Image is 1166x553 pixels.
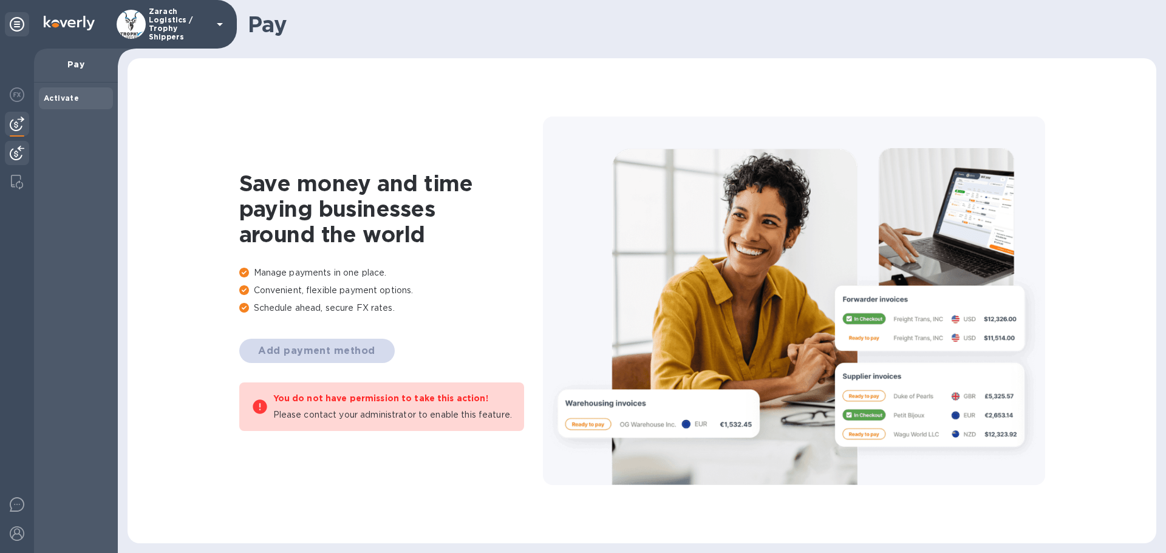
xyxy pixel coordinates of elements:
p: Manage payments in one place. [239,266,543,279]
p: Please contact your administrator to enable this feature. [273,409,513,421]
p: Convenient, flexible payment options. [239,284,543,297]
img: Logo [44,16,95,30]
h1: Pay [248,12,1147,37]
b: You do not have permission to take this action! [273,393,488,403]
p: Zarach Logistics / Trophy Shippers [149,7,210,41]
p: Schedule ahead, secure FX rates. [239,302,543,314]
img: Foreign exchange [10,87,24,102]
b: Activate [44,93,79,103]
div: Unpin categories [5,12,29,36]
h1: Save money and time paying businesses around the world [239,171,543,247]
p: Pay [44,58,108,70]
